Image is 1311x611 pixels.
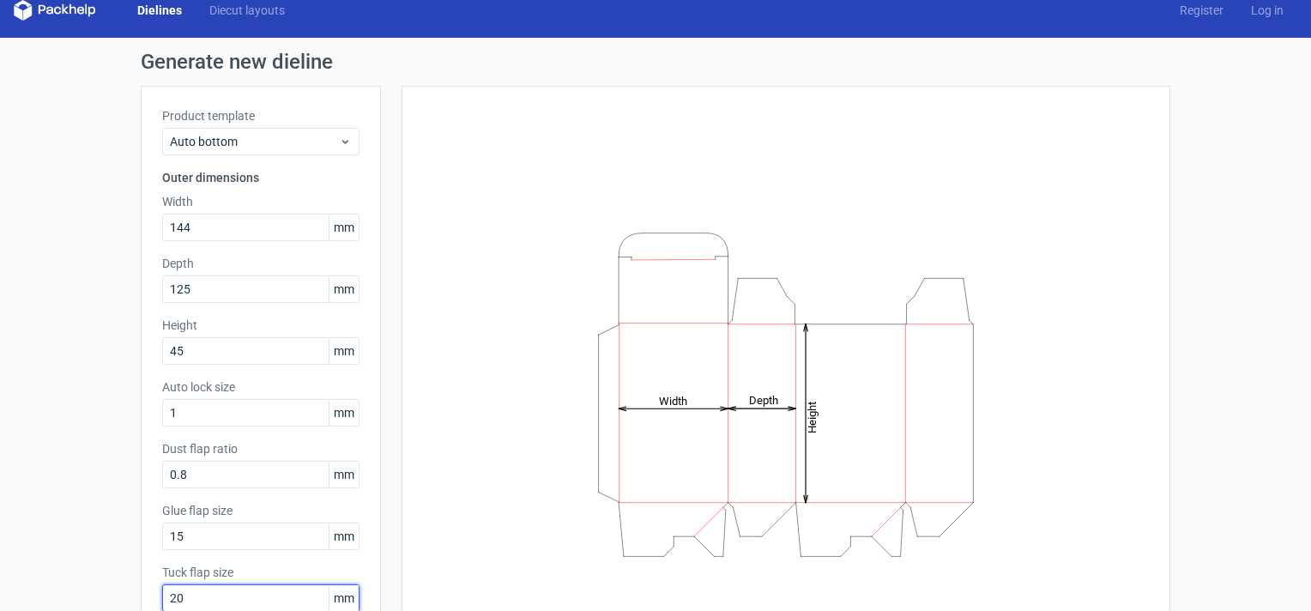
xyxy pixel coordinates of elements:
[1166,2,1237,19] a: Register
[170,133,339,150] span: Auto bottom
[1237,2,1297,19] a: Log in
[162,107,359,124] label: Product template
[162,564,359,581] label: Tuck flap size
[162,378,359,396] label: Auto lock size
[196,2,299,19] a: Diecut layouts
[329,585,359,611] span: mm
[806,401,819,433] tspan: Height
[162,255,359,272] label: Depth
[329,338,359,364] span: mm
[749,394,778,407] tspan: Depth
[124,2,196,19] a: Dielines
[141,51,1170,72] h1: Generate new dieline
[329,462,359,487] span: mm
[162,169,359,186] h3: Outer dimensions
[329,400,359,426] span: mm
[659,394,687,407] tspan: Width
[162,502,359,519] label: Glue flap size
[329,215,359,240] span: mm
[329,276,359,302] span: mm
[162,193,359,210] label: Width
[162,317,359,334] label: Height
[329,523,359,549] span: mm
[162,440,359,457] label: Dust flap ratio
